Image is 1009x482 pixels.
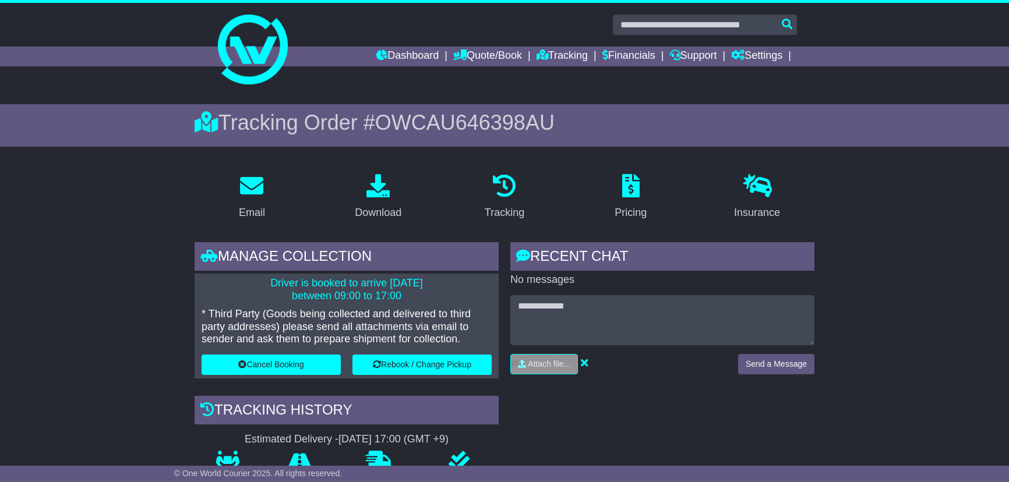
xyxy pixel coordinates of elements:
div: Insurance [734,205,780,221]
div: Manage collection [195,242,499,274]
button: Send a Message [738,354,814,374]
a: Support [670,47,717,66]
a: Tracking [537,47,588,66]
a: Quote/Book [453,47,522,66]
div: Tracking [485,205,524,221]
a: Settings [731,47,782,66]
div: Tracking Order # [195,110,814,135]
button: Cancel Booking [202,355,341,375]
p: No messages [510,274,814,286]
div: Estimated Delivery - [195,433,499,446]
div: Download [355,205,401,221]
p: Driver is booked to arrive [DATE] between 09:00 to 17:00 [202,277,492,302]
a: Dashboard [376,47,439,66]
a: Pricing [607,170,654,225]
div: Tracking history [195,396,499,427]
a: Download [347,170,409,225]
a: Financials [602,47,655,66]
a: Insurance [726,170,788,225]
div: Pricing [615,205,647,221]
button: Rebook / Change Pickup [352,355,492,375]
p: * Third Party (Goods being collected and delivered to third party addresses) please send all atta... [202,308,492,346]
span: © One World Courier 2025. All rights reserved. [174,469,343,478]
a: Tracking [477,170,532,225]
div: [DATE] 17:00 (GMT +9) [338,433,449,446]
a: Email [231,170,273,225]
div: Email [239,205,265,221]
div: RECENT CHAT [510,242,814,274]
span: OWCAU646398AU [375,111,555,134]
